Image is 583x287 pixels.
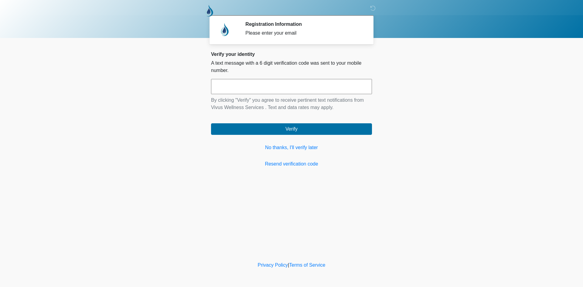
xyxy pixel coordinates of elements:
img: Agent Avatar [216,21,234,39]
h2: Verify your identity [211,51,372,57]
a: Resend verification code [211,160,372,168]
button: Verify [211,123,372,135]
a: Privacy Policy [258,262,288,268]
a: No thanks, I'll verify later [211,144,372,151]
h2: Registration Information [245,21,363,27]
img: Vivus Wellness Services Logo [205,5,213,17]
p: A text message with a 6 digit verification code was sent to your mobile number. [211,60,372,74]
div: Please enter your email [245,29,363,37]
a: | [288,262,289,268]
a: Terms of Service [289,262,325,268]
p: By clicking "Verify" you agree to receive pertinent text notifications from Vivus Wellness Servic... [211,97,372,111]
